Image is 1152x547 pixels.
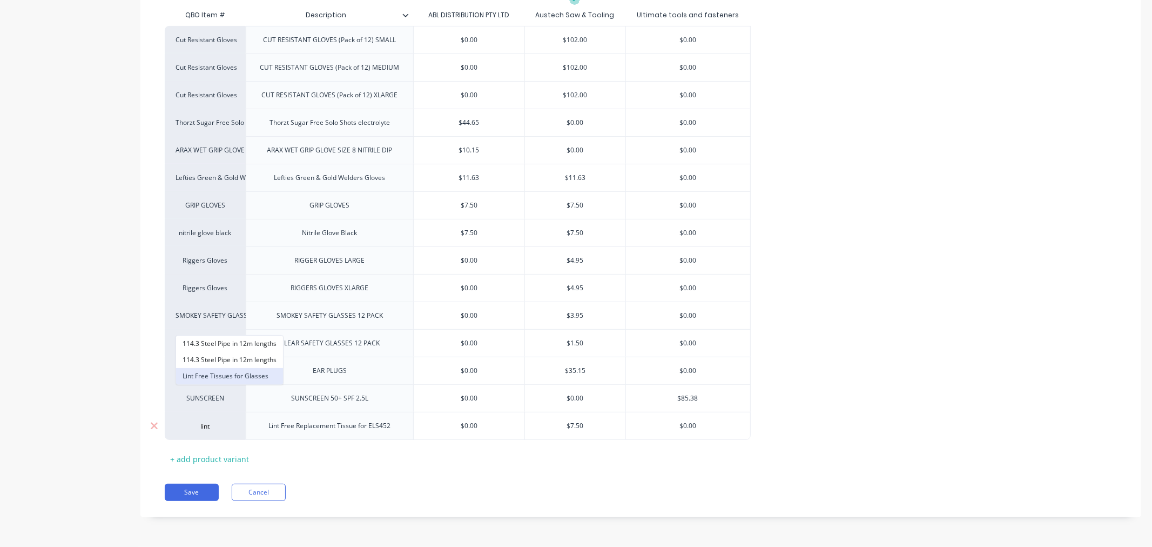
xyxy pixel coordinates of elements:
div: Thorzt Sugar Free Solo Shots electrolyte [176,118,235,128]
div: $0.00 [626,192,750,219]
div: $102.00 [525,54,625,81]
div: $0.00 [626,219,750,246]
div: Riggers Gloves [176,283,235,293]
div: Cut Resistant GlovesCUT RESISTANT GLOVES (Pack of 12) SMALL$0.00$102.00$0.00 [165,26,751,54]
div: nitrile glove blackNitrile Glove Black$7.50$7.50$0.00 [165,219,751,246]
div: $0.00 [414,54,524,81]
div: $0.00 [414,275,524,302]
div: GRIP GLOVESGRIP GLOVES$7.50$7.50$0.00 [165,191,751,219]
div: $1.50 [525,330,625,357]
div: $0.00 [414,385,524,412]
div: Cut Resistant GlovesCUT RESISTANT GLOVES (Pack of 12) XLARGE$0.00$102.00$0.00 [165,81,751,109]
div: $0.00 [626,247,750,274]
div: Description [246,2,407,29]
div: Austech Saw & Tooling [535,10,614,20]
div: Cut Resistant GlovesCUT RESISTANT GLOVES (Pack of 12) MEDIUM$0.00$102.00$0.00 [165,54,751,81]
div: $0.00 [414,82,524,109]
div: $0.00 [626,164,750,191]
button: 114.3 Steel Pipe in 12m lengths [176,352,283,368]
div: $0.00 [626,109,750,136]
div: $7.50 [525,219,625,246]
div: $0.00 [414,412,524,439]
div: $10.15 [414,137,524,164]
div: Riggers Gloves [176,256,235,265]
div: $0.00 [626,26,750,54]
div: $0.00 [626,357,750,384]
div: SUNSCREEN 50+ SPF 2.5L [282,391,377,405]
div: 114.3 Steel Pipe in 12m lengths114.3 Steel Pipe in 12m lengthsLint Free Tissues for GlassesLint F... [165,412,751,440]
div: ARAX WET GRIP GLOVE SIZE 8 NITRILE DIPARAX WET GRIP GLOVE SIZE 8 NITRILE DIP$10.15$0.00$0.00 [165,136,751,164]
div: $44.65 [414,109,524,136]
div: Lefties Green & Gold Welders Gloves [266,171,394,185]
div: $4.95 [525,275,625,302]
div: $0.00 [414,247,524,274]
div: Lint Free Replacement Tissue for ELS452 [260,419,400,433]
div: SMOKEY SAFETY GLASSES 12 PACK [176,311,235,321]
div: nitrile glove black [176,228,235,238]
div: SUNSCREEN [176,393,235,403]
div: GRIP GLOVES [301,198,359,212]
div: SMOKEY SAFETY GLASSES 12 PACK [268,309,392,323]
div: $102.00 [525,82,625,109]
div: GRIP GLOVES [176,201,235,210]
div: QBO Item # [165,4,246,26]
div: Cut Resistant Gloves [176,63,235,72]
div: Thorzt Sugar Free Solo Shots electrolyteThorzt Sugar Free Solo Shots electrolyte$44.65$0.00$0.00 [165,109,751,136]
div: Riggers GlovesRIGGER GLOVES LARGE$0.00$4.95$0.00 [165,246,751,274]
div: $11.63 [414,164,524,191]
div: $3.95 [525,302,625,329]
div: $0.00 [626,302,750,329]
div: Cut Resistant Gloves [176,90,235,100]
div: ABL DISTRIBUTION PTY LTD [428,10,509,20]
div: $0.00 [414,302,524,329]
div: Cut Resistant Gloves [176,35,235,45]
div: $0.00 [525,385,625,412]
div: $7.50 [525,192,625,219]
div: CLEAR SAFETY GLASSES 12 PACKCLEAR SAFETY GLASSES 12 PACK$0.00$1.50$0.00 [165,329,751,357]
button: Cancel [232,484,286,501]
div: ARAX WET GRIP GLOVE SIZE 8 NITRILE DIP [259,143,401,157]
div: RIGGER GLOVES LARGE [286,254,374,268]
div: $0.00 [626,330,750,357]
div: $35.15 [525,357,625,384]
div: EAR PLUGS [303,364,357,378]
div: ARAX WET GRIP GLOVE SIZE 8 NITRILE DIP [176,145,235,155]
div: $0.00 [414,330,524,357]
div: Riggers GlovesRIGGERS GLOVES XLARGE$0.00$4.95$0.00 [165,274,751,302]
div: $0.00 [626,275,750,302]
button: Save [165,484,219,501]
div: $0.00 [626,412,750,439]
div: EAR PLUGSEAR PLUGS$0.00$35.15$0.00 [165,357,751,384]
div: $0.00 [525,109,625,136]
div: $0.00 [414,357,524,384]
div: $0.00 [626,82,750,109]
button: Lint Free Tissues for Glasses [176,368,283,384]
button: 114.3 Steel Pipe in 12m lengths [176,336,283,352]
div: $102.00 [525,26,625,54]
div: Thorzt Sugar Free Solo Shots electrolyte [261,116,399,130]
input: factory_item [176,421,235,432]
div: $0.00 [525,137,625,164]
div: SUNSCREENSUNSCREEN 50+ SPF 2.5L$0.00$0.00$85.38 [165,384,751,412]
div: + add product variant [165,451,254,468]
div: $7.50 [414,192,524,219]
div: $85.38 [626,385,750,412]
div: CUT RESISTANT GLOVES (Pack of 12) XLARGE [253,88,407,102]
div: CUT RESISTANT GLOVES (Pack of 12) MEDIUM [252,61,408,75]
div: Description [246,4,413,26]
div: SMOKEY SAFETY GLASSES 12 PACKSMOKEY SAFETY GLASSES 12 PACK$0.00$3.95$0.00 [165,302,751,329]
div: Lefties Green & Gold Welders GlovesLefties Green & Gold Welders Gloves$11.63$11.63$0.00 [165,164,751,191]
div: $0.00 [414,26,524,54]
div: $4.95 [525,247,625,274]
div: $0.00 [626,137,750,164]
div: $7.50 [525,412,625,439]
div: CLEAR SAFETY GLASSES 12 PACK [271,336,388,350]
div: Lefties Green & Gold Welders Gloves [176,173,235,183]
div: $11.63 [525,164,625,191]
div: $7.50 [414,219,524,246]
div: RIGGERS GLOVES XLARGE [282,281,378,295]
div: CUT RESISTANT GLOVES (Pack of 12) SMALL [255,33,405,47]
div: Ultimate tools and fasteners [637,10,739,20]
div: $0.00 [626,54,750,81]
div: Nitrile Glove Black [294,226,366,240]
